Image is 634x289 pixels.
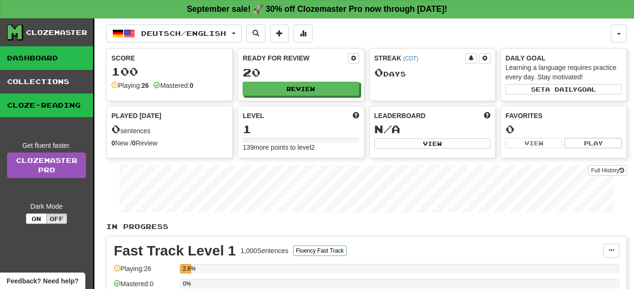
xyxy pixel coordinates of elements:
[270,25,289,42] button: Add sentence to collection
[153,81,193,90] div: Mastered:
[374,66,383,79] span: 0
[114,244,236,258] div: Fast Track Level 1
[187,4,448,14] strong: September sale! 🚀 30% off Clozemaster Pro now through [DATE]!
[246,25,265,42] button: Search sentences
[294,25,313,42] button: More stats
[506,84,622,94] button: Seta dailygoal
[7,153,86,178] a: ClozemasterPro
[243,123,359,135] div: 1
[243,53,347,63] div: Ready for Review
[374,67,490,79] div: Day s
[132,139,136,147] strong: 0
[111,81,149,90] div: Playing:
[190,82,194,89] strong: 0
[565,138,622,148] button: Play
[243,67,359,78] div: 20
[243,143,359,152] div: 139 more points to level 2
[243,82,359,96] button: Review
[293,246,347,256] button: Fluency Fast Track
[506,53,622,63] div: Daily Goal
[142,82,149,89] strong: 26
[111,139,115,147] strong: 0
[545,86,577,93] span: a daily
[506,111,622,120] div: Favorites
[111,138,228,148] div: New / Review
[506,63,622,82] div: Learning a language requires practice every day. Stay motivated!
[7,276,78,286] span: Open feedback widget
[588,165,627,176] button: Full History
[7,141,86,150] div: Get fluent faster.
[114,264,175,280] div: Playing: 26
[353,111,359,120] span: Score more points to level up
[141,29,226,37] span: Deutsch / English
[106,25,242,42] button: Deutsch/English
[111,66,228,77] div: 100
[26,28,87,37] div: Clozemaster
[484,111,490,120] span: This week in points, UTC
[403,55,418,62] a: (CDT)
[111,53,228,63] div: Score
[26,213,47,224] button: On
[106,222,627,231] p: In Progress
[243,111,264,120] span: Level
[374,111,426,120] span: Leaderboard
[241,246,288,255] div: 1,000 Sentences
[111,111,161,120] span: Played [DATE]
[46,213,67,224] button: Off
[374,53,465,63] div: Streak
[7,202,86,211] div: Dark Mode
[506,138,563,148] button: View
[506,123,622,135] div: 0
[111,122,120,136] span: 0
[374,122,400,136] span: N/A
[111,123,228,136] div: sentences
[374,138,490,149] button: View
[183,264,191,273] div: 2.6%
